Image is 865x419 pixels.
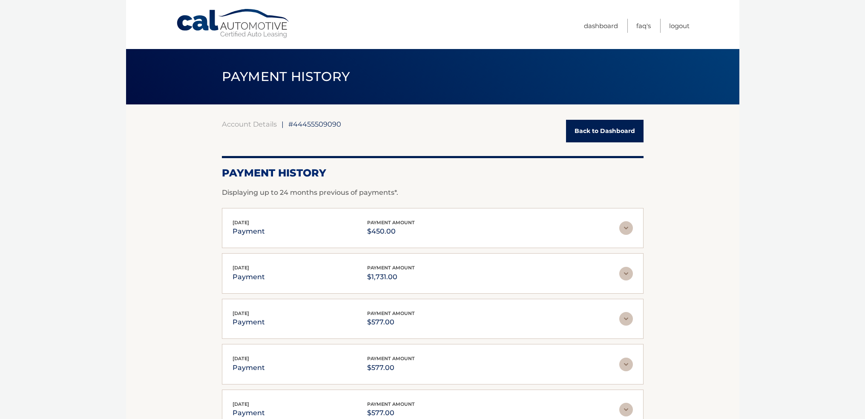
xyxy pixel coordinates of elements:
span: [DATE] [233,401,249,407]
span: [DATE] [233,220,249,225]
span: payment amount [367,220,415,225]
a: Cal Automotive [176,9,291,39]
span: payment amount [367,401,415,407]
img: accordion-rest.svg [619,267,633,280]
p: $1,731.00 [367,271,415,283]
span: #44455509090 [288,120,341,128]
span: | [282,120,284,128]
span: payment amount [367,310,415,316]
img: accordion-rest.svg [619,221,633,235]
a: Back to Dashboard [566,120,644,142]
p: payment [233,362,265,374]
img: accordion-rest.svg [619,312,633,326]
img: accordion-rest.svg [619,403,633,416]
span: [DATE] [233,355,249,361]
p: payment [233,316,265,328]
p: payment [233,271,265,283]
p: Displaying up to 24 months previous of payments*. [222,188,644,198]
h2: Payment History [222,167,644,179]
p: $577.00 [367,362,415,374]
span: payment amount [367,355,415,361]
img: accordion-rest.svg [619,358,633,371]
p: $577.00 [367,316,415,328]
p: payment [233,225,265,237]
a: Account Details [222,120,277,128]
p: $450.00 [367,225,415,237]
span: PAYMENT HISTORY [222,69,350,84]
p: $577.00 [367,407,415,419]
span: [DATE] [233,265,249,271]
span: payment amount [367,265,415,271]
a: Logout [669,19,690,33]
span: [DATE] [233,310,249,316]
a: FAQ's [636,19,651,33]
p: payment [233,407,265,419]
a: Dashboard [584,19,618,33]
